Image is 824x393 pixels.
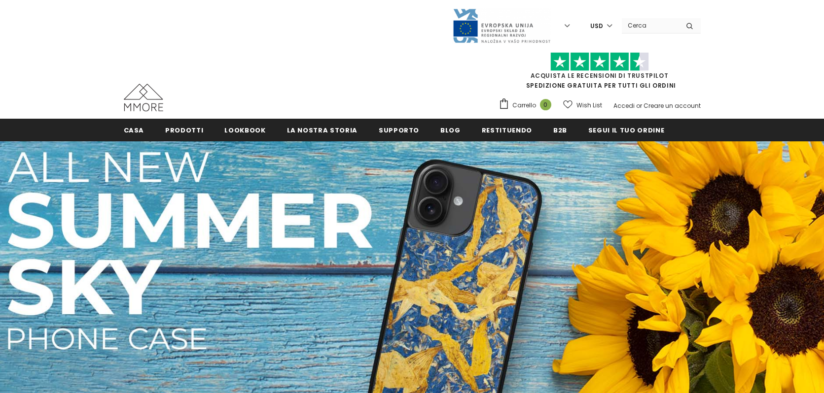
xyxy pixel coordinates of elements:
[590,21,603,31] span: USD
[482,119,532,141] a: Restituendo
[124,119,144,141] a: Casa
[576,100,602,110] span: Wish List
[636,101,642,110] span: or
[440,119,461,141] a: Blog
[224,126,265,135] span: Lookbook
[499,98,556,113] a: Carrello 0
[531,71,669,80] a: Acquista le recensioni di TrustPilot
[588,126,664,135] span: Segui il tuo ordine
[622,18,679,33] input: Search Site
[452,8,551,44] img: Javni Razpis
[287,126,358,135] span: La nostra storia
[588,119,664,141] a: Segui il tuo ordine
[553,119,567,141] a: B2B
[644,101,701,110] a: Creare un account
[512,100,536,110] span: Carrello
[379,126,419,135] span: supporto
[440,126,461,135] span: Blog
[224,119,265,141] a: Lookbook
[550,52,649,71] img: Fidati di Pilot Stars
[165,119,203,141] a: Prodotti
[452,21,551,30] a: Javni Razpis
[379,119,419,141] a: supporto
[613,101,635,110] a: Accedi
[165,126,203,135] span: Prodotti
[287,119,358,141] a: La nostra storia
[499,57,701,90] span: SPEDIZIONE GRATUITA PER TUTTI GLI ORDINI
[482,126,532,135] span: Restituendo
[553,126,567,135] span: B2B
[563,97,602,114] a: Wish List
[124,126,144,135] span: Casa
[540,99,551,110] span: 0
[124,84,163,111] img: Casi MMORE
